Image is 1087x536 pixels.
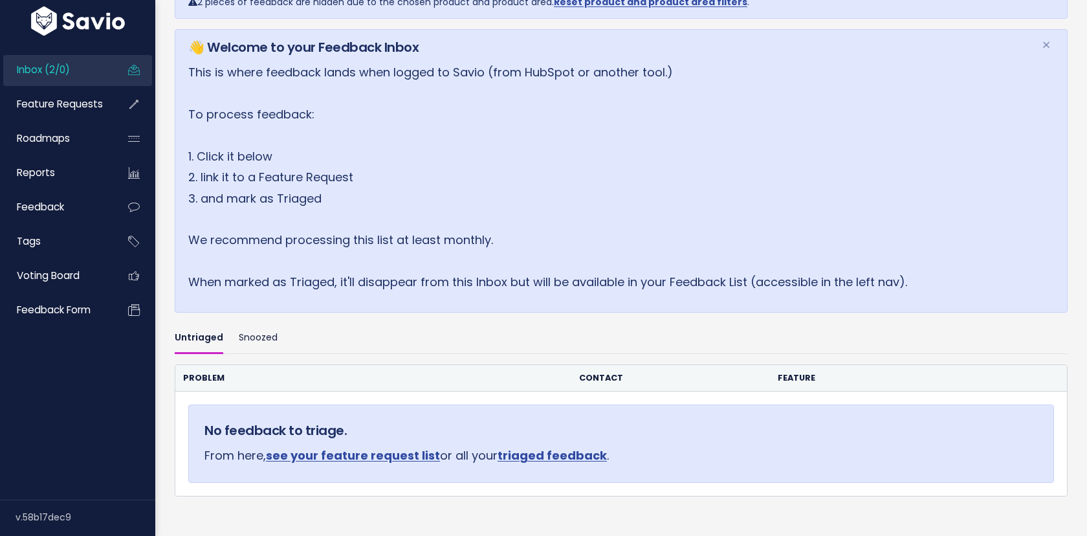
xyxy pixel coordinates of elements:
span: Voting Board [17,269,80,282]
p: From here, or all your . [204,445,1038,466]
img: logo-white.9d6f32f41409.svg [28,6,128,36]
span: Reports [17,166,55,179]
th: Contact [571,365,769,392]
a: Feedback [3,192,107,222]
span: Feedback form [17,303,91,317]
th: Feature [770,365,1018,392]
a: Untriaged [175,323,223,353]
a: Inbox (2/0) [3,55,107,85]
ul: Filter feature requests [175,323,1068,353]
span: × [1042,34,1051,56]
span: Feature Requests [17,97,103,111]
th: Problem [175,365,571,392]
a: Feature Requests [3,89,107,119]
h5: No feedback to triage. [204,421,1038,440]
span: Roadmaps [17,131,70,145]
span: Feedback [17,200,64,214]
p: This is where feedback lands when logged to Savio (from HubSpot or another tool.) To process feed... [188,62,1026,293]
a: triaged feedback [498,447,607,463]
h5: 👋 Welcome to your Feedback Inbox [188,38,1026,57]
a: Roadmaps [3,124,107,153]
div: v.58b17dec9 [16,500,155,534]
a: Tags [3,227,107,256]
a: see your feature request list [266,447,440,463]
a: Voting Board [3,261,107,291]
button: Close [1029,30,1064,61]
span: Tags [17,234,41,248]
a: Snoozed [239,323,278,353]
a: Reports [3,158,107,188]
span: Inbox (2/0) [17,63,70,76]
a: Feedback form [3,295,107,325]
